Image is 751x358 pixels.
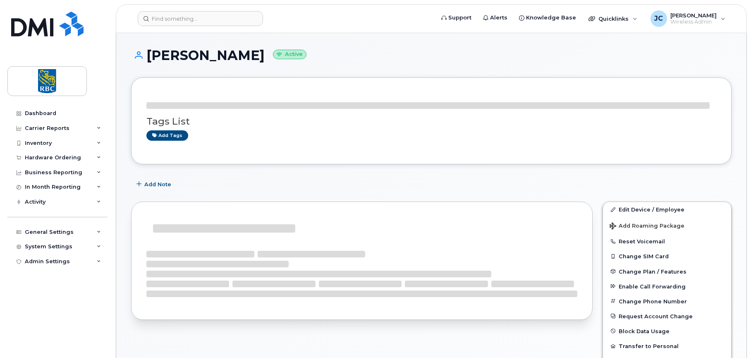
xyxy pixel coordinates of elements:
button: Change Phone Number [603,294,731,309]
h3: Tags List [146,116,716,127]
button: Add Note [131,177,178,192]
span: Enable Call Forwarding [619,283,686,289]
button: Change SIM Card [603,249,731,264]
small: Active [273,50,306,59]
button: Block Data Usage [603,324,731,339]
button: Enable Call Forwarding [603,279,731,294]
span: Add Roaming Package [610,223,684,231]
button: Request Account Change [603,309,731,324]
a: Edit Device / Employee [603,202,731,217]
button: Reset Voicemail [603,234,731,249]
button: Transfer to Personal [603,339,731,353]
h1: [PERSON_NAME] [131,48,732,62]
button: Add Roaming Package [603,217,731,234]
button: Change Plan / Features [603,264,731,279]
a: Add tags [146,130,188,141]
span: Add Note [144,180,171,188]
span: Change Plan / Features [619,268,686,274]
